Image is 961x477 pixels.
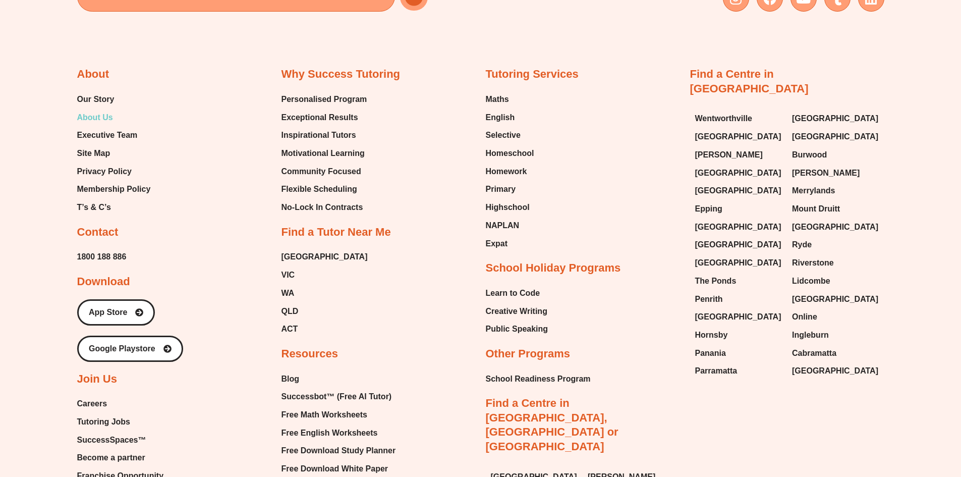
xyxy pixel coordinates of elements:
[792,328,829,343] span: Ingleburn
[695,129,782,144] a: [GEOGRAPHIC_DATA]
[695,220,782,235] a: [GEOGRAPHIC_DATA]
[281,182,357,197] span: Flexible Scheduling
[486,164,527,179] span: Homework
[486,146,534,161] a: Homeschool
[77,336,183,362] a: Google Playstore
[695,201,722,217] span: Epping
[695,309,781,325] span: [GEOGRAPHIC_DATA]
[695,363,738,379] span: Parramatta
[792,237,879,252] a: Ryde
[792,183,879,198] a: Merrylands
[77,200,151,215] a: T’s & C’s
[10,9,258,357] div: Page ⁨1⁩
[77,299,155,326] a: App Store
[695,183,782,198] a: [GEOGRAPHIC_DATA]
[792,363,879,379] a: [GEOGRAPHIC_DATA]
[77,414,164,430] a: Tutoring Jobs
[77,249,127,264] span: 1800 188 886
[695,346,726,361] span: Panania
[89,308,127,316] span: App Store
[281,92,367,107] a: Personalised Program
[792,111,878,126] span: [GEOGRAPHIC_DATA]
[281,407,367,422] span: Free Math Worksheets
[695,309,782,325] a: [GEOGRAPHIC_DATA]
[69,76,199,94] span: Selective Course
[281,322,368,337] a: ACT
[54,179,308,192] span: Give your child the opportunity of a lifetime
[486,261,621,276] h2: School Holiday Programs
[486,236,534,251] a: Expat
[281,249,368,264] a: [GEOGRAPHIC_DATA]
[792,274,830,289] span: Lidcombe
[793,363,961,477] iframe: Chat Widget
[77,128,151,143] a: Executive Team
[486,128,521,143] span: Selective
[695,363,782,379] a: Parramatta
[42,126,223,135] span: Give your child the opportunity of a lifetime
[695,111,753,126] span: Wentworthville
[43,126,224,135] span: Give your child the opportunity of a lifetime
[281,268,295,283] span: VIC
[281,426,402,441] a: Free English Worksheets
[281,110,367,125] a: Exceptional Results
[792,201,879,217] a: Mount Druitt
[486,236,508,251] span: Expat
[77,396,164,411] a: Careers
[281,407,402,422] a: Free Math Worksheets
[792,274,879,289] a: Lidcombe
[77,200,111,215] span: T’s & C’s
[257,1,271,15] button: Text
[281,372,300,387] span: Blog
[792,129,879,144] a: [GEOGRAPHIC_DATA]
[695,255,781,271] span: [GEOGRAPHIC_DATA]
[486,182,516,197] span: Primary
[695,328,782,343] a: Hornsby
[695,274,782,289] a: The Ponds
[106,1,125,15] span: of ⁨13⁩
[286,1,300,15] button: Add or edit images
[695,166,781,181] span: [GEOGRAPHIC_DATA]
[486,110,515,125] span: English
[695,201,782,217] a: Epping
[77,275,130,289] h2: Download
[792,129,878,144] span: [GEOGRAPHIC_DATA]
[281,461,402,476] a: Free Download White Paper
[486,347,571,361] h2: Other Programs
[77,414,130,430] span: Tutoring Jobs
[281,372,402,387] a: Blog
[486,200,530,215] span: Highschool
[792,328,879,343] a: Ingleburn
[695,255,782,271] a: [GEOGRAPHIC_DATA]
[77,450,164,465] a: Become a partner
[695,274,737,289] span: The Ponds
[281,128,367,143] a: Inspirational Tutors
[281,182,367,197] a: Flexible Scheduling
[792,166,860,181] span: [PERSON_NAME]
[281,67,401,82] h2: Why Success Tutoring
[486,128,534,143] a: Selective
[281,146,367,161] a: Motivational Learning
[281,200,367,215] a: No-Lock In Contracts
[281,461,388,476] span: Free Download White Paper
[281,110,358,125] span: Exceptional Results
[486,372,591,387] span: School Readiness Program
[77,450,145,465] span: Become a partner
[792,147,827,163] span: Burwood
[792,147,879,163] a: Burwood
[792,220,878,235] span: [GEOGRAPHIC_DATA]
[486,322,548,337] a: Public Speaking
[77,146,151,161] a: Site Map
[695,346,782,361] a: Panania
[486,110,534,125] a: English
[55,98,210,116] span: Information Booklet
[77,128,138,143] span: Executive Team
[792,363,878,379] span: [GEOGRAPHIC_DATA]
[792,292,879,307] a: [GEOGRAPHIC_DATA]
[77,433,146,448] span: SuccessSpaces™
[281,389,392,404] span: Successbot™ (Free AI Tutor)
